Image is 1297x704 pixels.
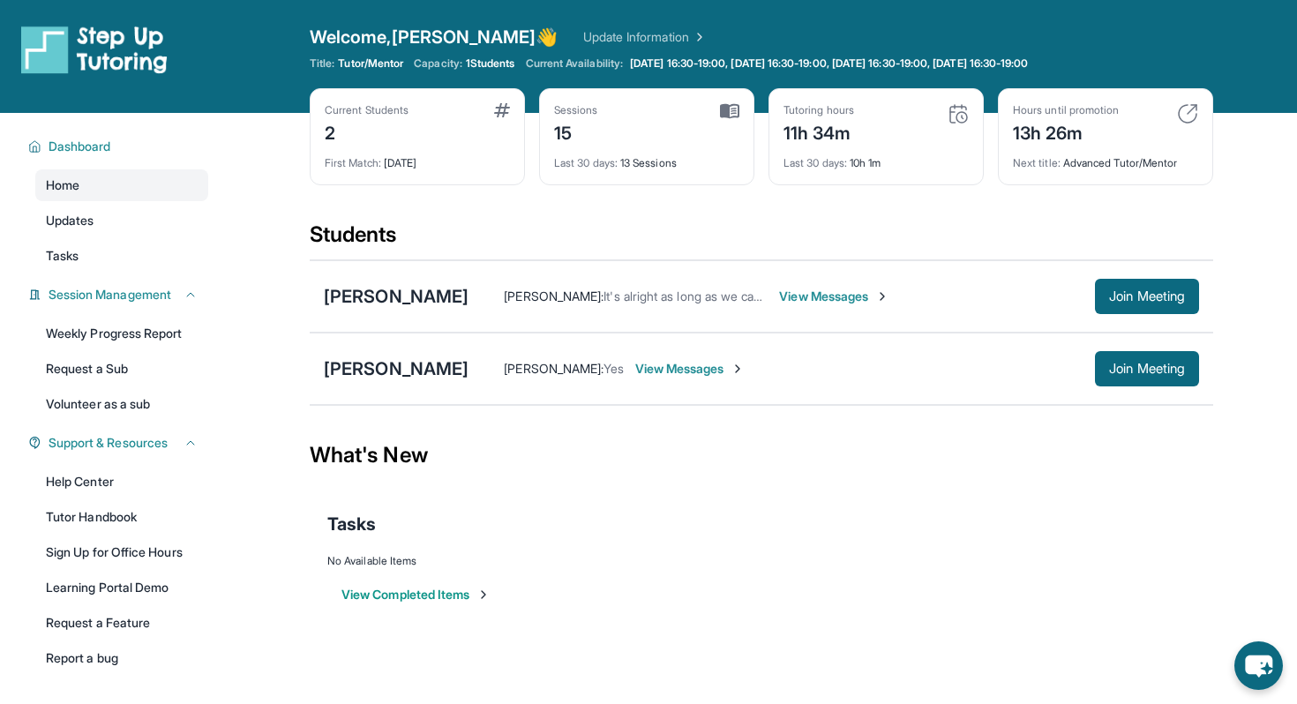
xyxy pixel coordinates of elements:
a: Help Center [35,466,208,498]
a: Learning Portal Demo [35,572,208,603]
div: 11h 34m [783,117,854,146]
a: Request a Feature [35,607,208,639]
a: [DATE] 16:30-19:00, [DATE] 16:30-19:00, [DATE] 16:30-19:00, [DATE] 16:30-19:00 [626,56,1031,71]
span: [DATE] 16:30-19:00, [DATE] 16:30-19:00, [DATE] 16:30-19:00, [DATE] 16:30-19:00 [630,56,1028,71]
img: Chevron-Right [875,289,889,303]
span: Title: [310,56,334,71]
span: Dashboard [49,138,111,155]
span: 1 Students [466,56,515,71]
span: Updates [46,212,94,229]
span: Last 30 days : [783,156,847,169]
a: Report a bug [35,642,208,674]
div: Current Students [325,103,409,117]
a: Sign Up for Office Hours [35,536,208,568]
img: card [494,103,510,117]
a: Weekly Progress Report [35,318,208,349]
div: 2 [325,117,409,146]
span: View Messages [779,288,889,305]
div: 13 Sessions [554,146,739,170]
span: First Match : [325,156,381,169]
div: 10h 1m [783,146,969,170]
img: logo [21,25,168,74]
span: Welcome, [PERSON_NAME] 👋 [310,25,559,49]
div: Sessions [554,103,598,117]
div: Hours until promotion [1013,103,1119,117]
button: Support & Resources [41,434,198,452]
img: card [948,103,969,124]
img: card [720,103,739,119]
span: Next title : [1013,156,1061,169]
a: Updates [35,205,208,236]
span: Home [46,176,79,194]
span: View Messages [635,360,746,378]
div: No Available Items [327,554,1196,568]
div: Students [310,221,1213,259]
img: card [1177,103,1198,124]
div: 13h 26m [1013,117,1119,146]
a: Tasks [35,240,208,272]
img: Chevron Right [689,28,707,46]
a: Update Information [583,28,707,46]
div: Tutoring hours [783,103,854,117]
span: Yes [604,361,624,376]
span: It's alright as long as we can get the message through! [604,288,908,303]
button: Session Management [41,286,198,303]
img: Chevron-Right [731,362,745,376]
div: Advanced Tutor/Mentor [1013,146,1198,170]
span: Tasks [327,512,376,536]
button: chat-button [1234,641,1283,690]
span: Tasks [46,247,79,265]
a: Tutor Handbook [35,501,208,533]
span: Session Management [49,286,171,303]
a: Request a Sub [35,353,208,385]
span: Tutor/Mentor [338,56,403,71]
div: What's New [310,416,1213,494]
button: Join Meeting [1095,279,1199,314]
span: Join Meeting [1109,363,1185,374]
button: View Completed Items [341,586,491,603]
a: Volunteer as a sub [35,388,208,420]
span: Capacity: [414,56,462,71]
div: 15 [554,117,598,146]
span: [PERSON_NAME] : [504,288,604,303]
a: Home [35,169,208,201]
div: [DATE] [325,146,510,170]
div: [PERSON_NAME] [324,356,469,381]
span: Join Meeting [1109,291,1185,302]
span: Last 30 days : [554,156,618,169]
button: Dashboard [41,138,198,155]
span: Current Availability: [526,56,623,71]
span: [PERSON_NAME] : [504,361,604,376]
div: [PERSON_NAME] [324,284,469,309]
span: Support & Resources [49,434,168,452]
button: Join Meeting [1095,351,1199,386]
